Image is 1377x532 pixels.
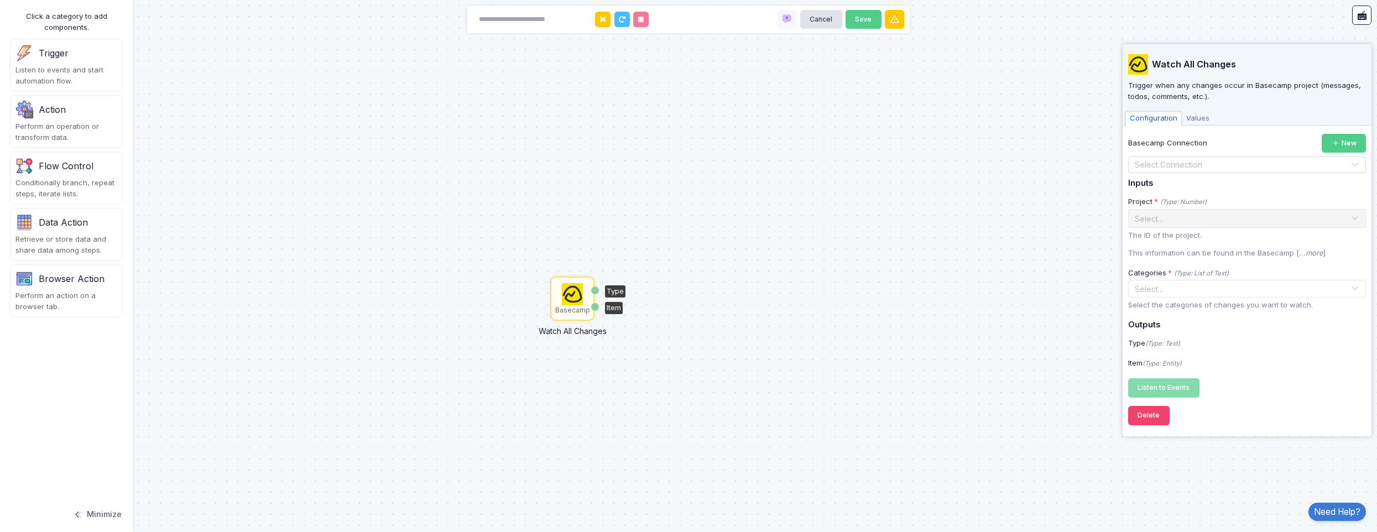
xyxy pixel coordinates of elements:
[1322,134,1366,153] button: New
[800,10,842,29] button: Cancel
[15,101,33,118] img: settings.png
[1128,54,1148,75] img: basecamp.png
[1128,196,1207,207] div: Project
[1128,248,1366,259] p: This information can be found in the Basecamp [ ]
[11,11,122,33] div: Click a category to add components.
[39,159,93,173] div: Flow Control
[605,302,623,314] div: Item
[525,320,619,337] div: Watch All Changes
[15,234,117,255] div: Retrieve or store data and share data among steps.
[1128,300,1366,311] p: Select the categories of changes you want to watch.
[15,178,117,199] div: Conditionally branch, repeat steps, iterate lists.
[39,46,69,60] div: Trigger
[1145,340,1180,347] i: (Type: Text)
[562,283,583,305] img: basecamp.png
[15,157,33,175] img: flow-v1.png
[39,103,66,116] div: Action
[1128,406,1170,425] button: Delete
[1143,359,1182,367] i: (Type: Entity)
[1128,268,1229,279] div: Categories
[1125,111,1182,126] span: Configuration
[1128,138,1207,149] label: Basecamp Connection
[1128,378,1199,398] button: Listen to Events
[39,216,88,229] div: Data Action
[1138,383,1190,392] span: Listen to Events
[15,213,33,231] img: category.png
[1128,230,1366,241] p: The ID of the project.
[15,270,33,288] img: category-v1.png
[15,290,117,312] div: Perform an action on a browser tab.
[1299,248,1323,257] i: ...more
[605,285,625,298] div: Type
[15,121,117,143] div: Perform an operation or transform data.
[1160,198,1207,206] i: (Type: Number)
[846,10,882,29] button: Save
[1128,320,1366,330] h5: Outputs
[73,502,122,526] button: Minimize
[555,305,590,315] div: Basecamp
[15,65,117,86] div: Listen to events and start automation flow.
[885,10,904,29] button: Warnings
[1308,503,1366,521] a: Need Help?
[1128,179,1366,189] h5: Inputs
[1123,358,1371,369] div: Item
[1152,59,1366,70] span: Watch All Changes
[1128,80,1366,102] p: Trigger when any changes occur in Basecamp project (messages, todos, comments, etc.).
[1174,269,1229,277] i: (Type: List of Text)
[1182,111,1214,126] span: Values
[39,272,105,285] div: Browser Action
[15,44,33,62] img: trigger.png
[1123,338,1371,349] div: Type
